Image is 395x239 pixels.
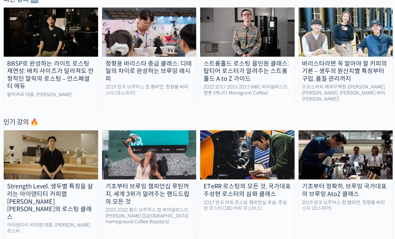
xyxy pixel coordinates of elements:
img: stronghold-roasting_course-thumbnail.jpg [200,8,294,57]
a: 정형용 바리스타 중급 클래스: 디테일의 차이로 완성하는 브루잉 레시피 2019 한국 브루어스 컵 챔피언, 정형용 바리스타 (코스피어) [101,7,196,107]
div: 2019 한국 브루어스 컵 챔피언, 정형용 바리스타 (코스피어) [298,199,392,211]
div: 말릭커피 대표, [PERSON_NAME] [4,92,98,98]
a: BBSP로 완성하는 라이트 로스팅 재연성: 배치 사이즈가 달라져도 안정적인 말릭의 로스팅 – 언스페셜티 에듀 말릭커피 대표, [PERSON_NAME] [3,7,98,107]
img: advanced-brewing_course-thumbnail.jpeg [102,8,196,57]
div: 2017 한국 커피 로스팅 챔피언십 우승, 주성현 로스터 (180 커피 로스터스) [200,199,294,211]
span: 설정 [103,193,111,199]
div: 모모스커피 해외무역팀 ([PERSON_NAME], [PERSON_NAME], [PERSON_NAME] 바리[PERSON_NAME]) [298,84,392,102]
div: 아이덴티티 커피랩 대표, [PERSON_NAME] 로스터 [4,222,98,233]
div: 2022 2017 2016 2015 WBC 파이널리스트, 벤풋 (캐나다 Monogram Coffee) [200,84,294,96]
div: 2019 한국 브루어스 컵 챔피언, 정형용 바리스타 (코스피어) [102,84,196,96]
span: 홈 [21,193,25,199]
div: 기초부터 브루잉 챔피언십 루틴까지, 세계 3위가 알려주는 핸드드립의 모든 것 [102,182,196,205]
div: ETeRR 로스팅의 모든 것, 국가대표 주성현 로스터의 심화 클래스 [200,182,294,197]
img: eterr-roasting_course-thumbnail.jpg [200,130,294,179]
a: Strength Level, 생두별 특징을 살리는 아이덴티티 커피랩 [PERSON_NAME] [PERSON_NAME]의 로스팅 클래스 아이덴티티 커피랩 대표, [PERSON_... [3,130,98,239]
a: 대화 [44,183,86,200]
a: 설정 [86,183,129,200]
div: BBSP로 완성하는 라이트 로스팅 재연성: 배치 사이즈가 달라져도 안정적인 말릭의 로스팅 – 언스페셜티 에듀 [4,60,98,90]
a: 홈 [2,183,44,200]
div: Strength Level, 생두별 특징을 살리는 아이덴티티 커피랩 [PERSON_NAME] [PERSON_NAME]의 로스팅 클래스 [4,182,98,220]
a: 스트롱홀드 로스팅 올인원 클래스: 탑티어 로스터가 알려주는 스트롱홀드 A to Z 가이드 2022 2017 2016 2015 WBC 파이널리스트, 벤풋 (캐나다 Monogra... [199,7,294,107]
div: 기초부터 정확히, 브루잉 국가대표의 브루잉 AtoZ 클래스 [298,182,392,197]
div: 정형용 바리스타 중급 클래스: 디테일의 차이로 완성하는 브루잉 레시피 [102,60,196,83]
span: 대화 [61,194,69,199]
img: from-brewing-basics-to-competition_course-thumbnail.jpg [102,130,196,179]
a: ETeRR 로스팅의 모든 것, 국가대표 주성현 로스터의 심화 클래스 2017 한국 커피 로스팅 챔피언십 우승, 주성현 로스터 (180 커피 로스터스) [199,130,294,239]
div: 스트롱홀드 로스팅 올인원 클래스: 탑티어 로스터가 알려주는 스트롱홀드 A to Z 가이드 [200,60,294,83]
div: 인기 강의 🔥 [3,117,392,126]
div: 바리스타라면 꼭 알아야 할 커피의 기본 – 생두의 원산지별 특징부터 구입, 품질 관리까지 [298,60,392,83]
img: hyungyongjeong_thumbnail.jpg [298,130,392,179]
img: momos_course-thumbnail.jpg [298,8,392,57]
a: 기초부터 정확히, 브루잉 국가대표의 브루잉 AtoZ 클래스 2019 한국 브루어스 컵 챔피언, 정형용 바리스타 (코스피어) [297,130,392,239]
img: malic-roasting-class_course-thumbnail.jpg [4,8,98,57]
a: 바리스타라면 꼭 알아야 할 커피의 기본 – 생두의 원산지별 특징부터 구입, 품질 관리까지 모모스커피 해외무역팀 ([PERSON_NAME], [PERSON_NAME], [PER... [297,7,392,107]
a: 기초부터 브루잉 챔피언십 루틴까지, 세계 3위가 알려주는 핸드드립의 모든 것 2025 2022 월드 브루어스 컵 파이널리스트, [PERSON_NAME] ([GEOGRAPHIC... [101,130,196,239]
img: identity-roasting_course-thumbnail.jpg [4,130,98,179]
div: 2025 2022 월드 브루어스 컵 파이널리스트, [PERSON_NAME] ([GEOGRAPHIC_DATA] Homeground Coffee Roasters) [102,206,196,224]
